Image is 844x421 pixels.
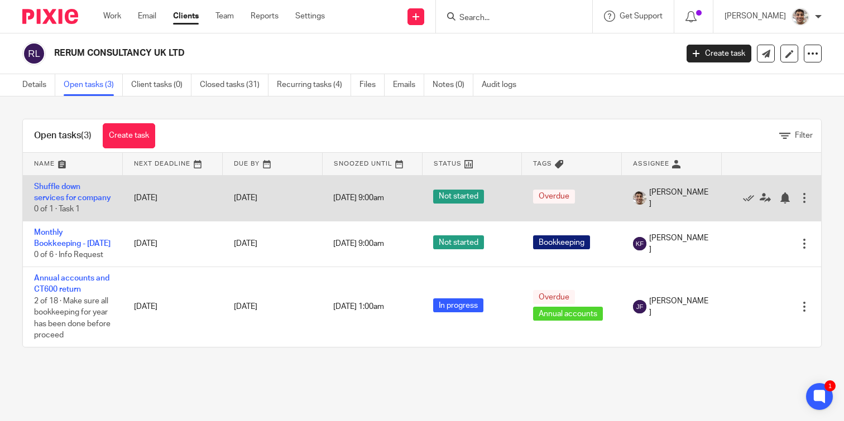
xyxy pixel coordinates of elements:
[123,175,223,221] td: [DATE]
[215,11,234,22] a: Team
[277,74,351,96] a: Recurring tasks (4)
[81,131,92,140] span: (3)
[792,8,809,26] img: PXL_20240409_141816916.jpg
[333,303,384,311] span: [DATE] 1:00am
[131,74,191,96] a: Client tasks (0)
[103,123,155,148] a: Create task
[200,74,268,96] a: Closed tasks (31)
[433,74,473,96] a: Notes (0)
[22,74,55,96] a: Details
[22,9,78,24] img: Pixie
[22,42,46,65] img: svg%3E
[482,74,525,96] a: Audit logs
[234,240,257,248] span: [DATE]
[393,74,424,96] a: Emails
[649,296,711,318] span: [PERSON_NAME]
[103,11,121,22] a: Work
[34,183,111,202] a: Shuffle down services for company
[34,297,111,340] span: 2 of 18 · Make sure all bookkeeping for year has been done before proceed
[824,380,836,391] div: 1
[34,130,92,142] h1: Open tasks
[433,298,483,312] span: In progress
[34,229,111,248] a: Monthly Bookkeeping - [DATE]
[620,12,663,20] span: Get Support
[251,11,279,22] a: Reports
[333,240,384,248] span: [DATE] 9:00am
[725,11,786,22] p: [PERSON_NAME]
[633,191,646,205] img: PXL_20240409_141816916.jpg
[533,235,590,249] span: Bookkeeping
[743,192,760,204] a: Mark as done
[533,190,575,204] span: Overdue
[54,47,546,59] h2: RERUM CONSULTANCY UK LTD
[533,290,575,304] span: Overdue
[34,251,103,259] span: 0 of 6 · Info Request
[433,190,484,204] span: Not started
[795,132,813,139] span: Filter
[173,11,199,22] a: Clients
[533,307,603,321] span: Annual accounts
[649,233,711,255] span: [PERSON_NAME]
[34,205,80,213] span: 0 of 1 · Task 1
[123,267,223,346] td: [DATE]
[123,221,223,267] td: [DATE]
[359,74,385,96] a: Files
[234,303,257,311] span: [DATE]
[434,161,462,167] span: Status
[687,45,751,62] a: Create task
[138,11,156,22] a: Email
[633,300,646,313] img: svg%3E
[295,11,325,22] a: Settings
[633,237,646,250] img: svg%3E
[34,274,109,293] a: Annual accounts and CT600 return
[458,13,559,23] input: Search
[334,161,392,167] span: Snoozed Until
[649,187,711,210] span: [PERSON_NAME]
[64,74,123,96] a: Open tasks (3)
[333,194,384,202] span: [DATE] 9:00am
[533,161,552,167] span: Tags
[234,194,257,202] span: [DATE]
[433,235,484,249] span: Not started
